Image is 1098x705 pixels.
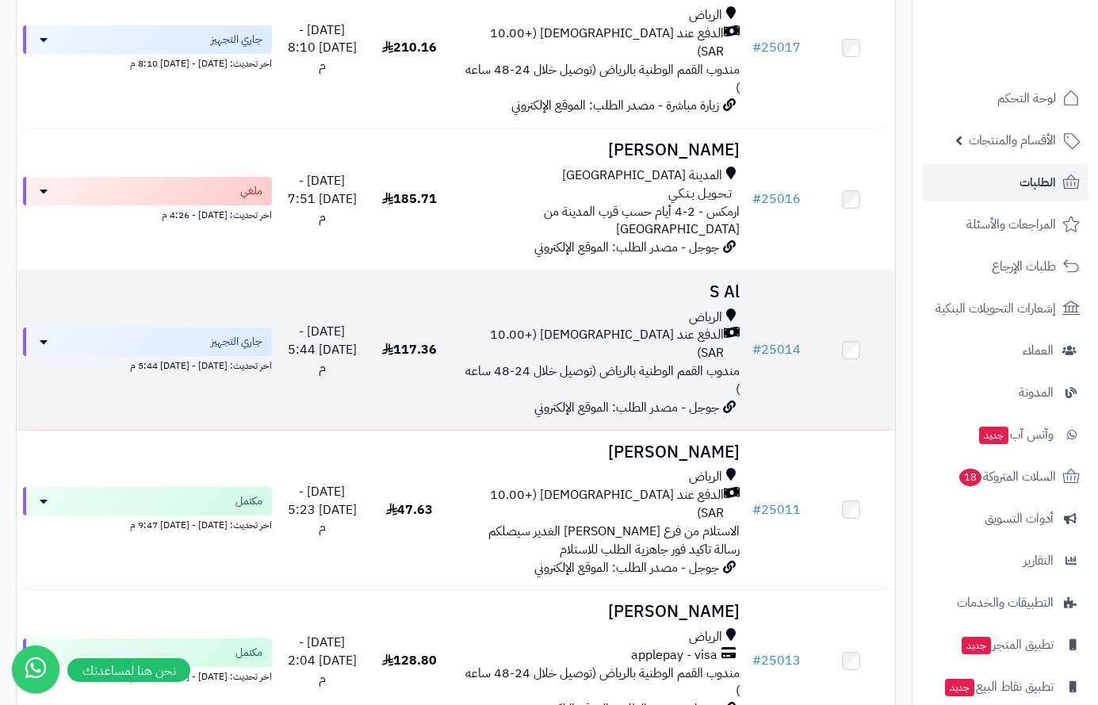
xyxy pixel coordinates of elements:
[752,38,761,57] span: #
[382,190,437,209] span: 185.71
[288,633,357,688] span: [DATE] - [DATE] 2:04 م
[511,96,719,115] span: زيارة مباشرة - مصدر الطلب: الموقع الإلكتروني
[969,129,1056,151] span: الأقسام والمنتجات
[460,486,724,523] span: الدفع عند [DEMOGRAPHIC_DATA] (+10.00 SAR)
[288,322,357,377] span: [DATE] - [DATE] 5:44 م
[211,32,262,48] span: جاري التجهيز
[752,340,761,359] span: #
[935,297,1056,320] span: إشعارات التحويلات البنكية
[1023,550,1054,572] span: التقارير
[23,356,272,373] div: اخر تحديث: [DATE] - [DATE] 5:44 م
[922,247,1088,285] a: طلبات الإرجاع
[460,603,740,621] h3: [PERSON_NAME]
[288,171,357,227] span: [DATE] - [DATE] 7:51 م
[235,493,262,509] span: مكتمل
[922,416,1088,454] a: وآتس آبجديد
[922,374,1088,412] a: المدونة
[562,167,722,185] span: المدينة [GEOGRAPHIC_DATA]
[752,500,801,519] a: #25011
[460,25,724,61] span: الدفع عند [DEMOGRAPHIC_DATA] (+10.00 SAR)
[922,542,1088,580] a: التقارير
[752,340,801,359] a: #25014
[689,468,722,486] span: الرياض
[288,21,357,76] span: [DATE] - [DATE] 8:10 م
[977,423,1054,446] span: وآتس آب
[544,202,740,239] span: ارمكس - 2-4 أيام حسب قرب المدينة من [GEOGRAPHIC_DATA]
[689,628,722,646] span: الرياض
[460,283,740,301] h3: S Al
[465,362,740,399] span: مندوب القمم الوطنية بالرياض (توصيل خلال 24-48 ساعه )
[959,469,981,486] span: 18
[962,637,991,654] span: جديد
[631,646,717,665] span: applepay - visa
[945,679,974,696] span: جديد
[534,398,719,417] span: جوجل - مصدر الطلب: الموقع الإلكتروني
[752,190,801,209] a: #25016
[211,334,262,350] span: جاري التجهيز
[382,38,437,57] span: 210.16
[922,289,1088,328] a: إشعارات التحويلات البنكية
[465,664,740,701] span: مندوب القمم الوطنية بالرياض (توصيل خلال 24-48 ساعه )
[460,443,740,462] h3: [PERSON_NAME]
[985,508,1054,530] span: أدوات التسويق
[958,466,1056,488] span: السلات المتروكة
[460,141,740,159] h3: [PERSON_NAME]
[960,634,1054,656] span: تطبيق المتجر
[1019,381,1054,404] span: المدونة
[922,458,1088,496] a: السلات المتروكة18
[922,331,1088,370] a: العملاء
[922,584,1088,622] a: التطبيقات والخدمات
[288,482,357,538] span: [DATE] - [DATE] 5:23 م
[752,651,761,670] span: #
[488,522,740,559] span: الاستلام من فرع [PERSON_NAME] الغدير سيصلكم رسالة تاكيد فور جاهزية الطلب للاستلام
[689,308,722,327] span: الرياض
[382,340,437,359] span: 117.36
[752,190,761,209] span: #
[23,515,272,532] div: اخر تحديث: [DATE] - [DATE] 9:47 م
[23,205,272,222] div: اخر تحديث: [DATE] - 4:26 م
[382,651,437,670] span: 128.80
[465,60,740,98] span: مندوب القمم الوطنية بالرياض (توصيل خلال 24-48 ساعه )
[957,592,1054,614] span: التطبيقات والخدمات
[943,676,1054,698] span: تطبيق نقاط البيع
[1020,171,1056,193] span: الطلبات
[1023,339,1054,362] span: العملاء
[386,500,433,519] span: 47.63
[240,183,262,199] span: ملغي
[922,205,1088,243] a: المراجعات والأسئلة
[23,54,272,71] div: اخر تحديث: [DATE] - [DATE] 8:10 م
[992,255,1056,278] span: طلبات الإرجاع
[997,87,1056,109] span: لوحة التحكم
[689,6,722,25] span: الرياض
[752,651,801,670] a: #25013
[534,558,719,577] span: جوجل - مصدر الطلب: الموقع الإلكتروني
[979,427,1008,444] span: جديد
[460,326,724,362] span: الدفع عند [DEMOGRAPHIC_DATA] (+10.00 SAR)
[922,163,1088,201] a: الطلبات
[922,79,1088,117] a: لوحة التحكم
[752,38,801,57] a: #25017
[668,185,732,203] span: تـحـويـل بـنـكـي
[922,626,1088,664] a: تطبيق المتجرجديد
[235,645,262,661] span: مكتمل
[752,500,761,519] span: #
[990,44,1083,78] img: logo-2.png
[922,500,1088,538] a: أدوات التسويق
[966,213,1056,236] span: المراجعات والأسئلة
[534,238,719,257] span: جوجل - مصدر الطلب: الموقع الإلكتروني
